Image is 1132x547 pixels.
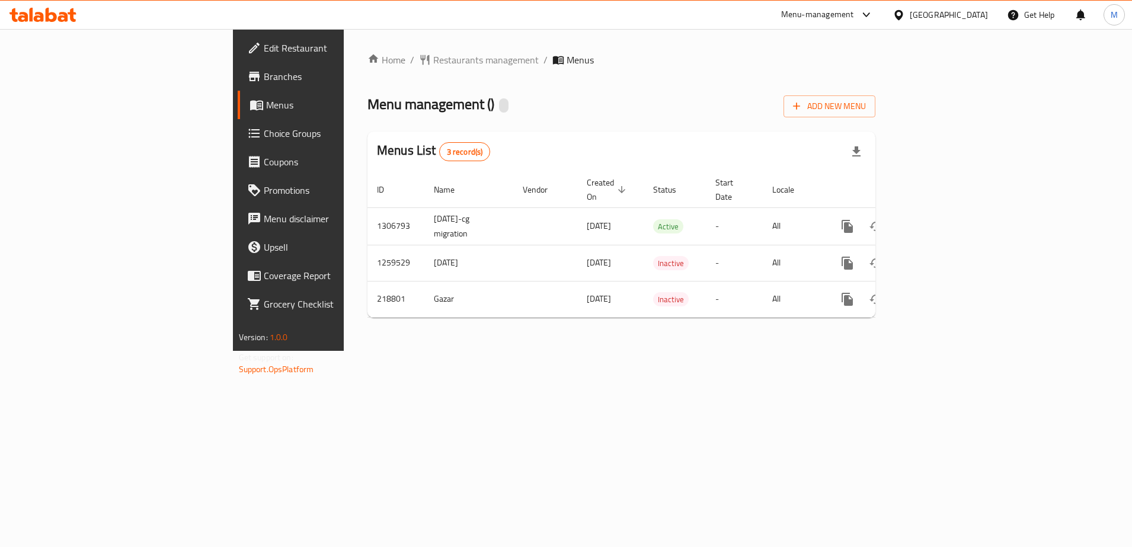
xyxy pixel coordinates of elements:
[653,220,683,233] span: Active
[706,207,763,245] td: -
[424,207,513,245] td: [DATE]-cg migration
[264,240,412,254] span: Upsell
[264,268,412,283] span: Coverage Report
[238,34,422,62] a: Edit Restaurant
[824,172,957,208] th: Actions
[587,255,611,270] span: [DATE]
[424,281,513,317] td: Gazar
[238,91,422,119] a: Menus
[264,69,412,84] span: Branches
[653,293,689,306] span: Inactive
[238,176,422,204] a: Promotions
[367,172,957,318] table: enhanced table
[763,281,824,317] td: All
[433,53,539,67] span: Restaurants management
[377,183,399,197] span: ID
[238,204,422,233] a: Menu disclaimer
[264,212,412,226] span: Menu disclaimer
[238,233,422,261] a: Upsell
[264,155,412,169] span: Coupons
[587,291,611,306] span: [DATE]
[440,146,490,158] span: 3 record(s)
[434,183,470,197] span: Name
[238,261,422,290] a: Coverage Report
[264,41,412,55] span: Edit Restaurant
[439,142,491,161] div: Total records count
[239,330,268,345] span: Version:
[772,183,810,197] span: Locale
[833,285,862,314] button: more
[763,207,824,245] td: All
[238,148,422,176] a: Coupons
[653,183,692,197] span: Status
[367,91,494,117] span: Menu management ( )
[653,256,689,270] div: Inactive
[238,62,422,91] a: Branches
[419,53,539,67] a: Restaurants management
[653,257,689,270] span: Inactive
[239,350,293,365] span: Get support on:
[270,330,288,345] span: 1.0.0
[706,281,763,317] td: -
[833,212,862,241] button: more
[862,249,890,277] button: Change Status
[264,126,412,140] span: Choice Groups
[784,95,875,117] button: Add New Menu
[238,290,422,318] a: Grocery Checklist
[424,245,513,281] td: [DATE]
[793,99,866,114] span: Add New Menu
[266,98,412,112] span: Menus
[239,362,314,377] a: Support.OpsPlatform
[862,285,890,314] button: Change Status
[763,245,824,281] td: All
[842,137,871,166] div: Export file
[543,53,548,67] li: /
[833,249,862,277] button: more
[781,8,854,22] div: Menu-management
[264,183,412,197] span: Promotions
[377,142,490,161] h2: Menus List
[653,219,683,233] div: Active
[1111,8,1118,21] span: M
[653,292,689,306] div: Inactive
[238,119,422,148] a: Choice Groups
[367,53,875,67] nav: breadcrumb
[587,175,629,204] span: Created On
[587,218,611,233] span: [DATE]
[862,212,890,241] button: Change Status
[910,8,988,21] div: [GEOGRAPHIC_DATA]
[523,183,563,197] span: Vendor
[706,245,763,281] td: -
[567,53,594,67] span: Menus
[264,297,412,311] span: Grocery Checklist
[715,175,749,204] span: Start Date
